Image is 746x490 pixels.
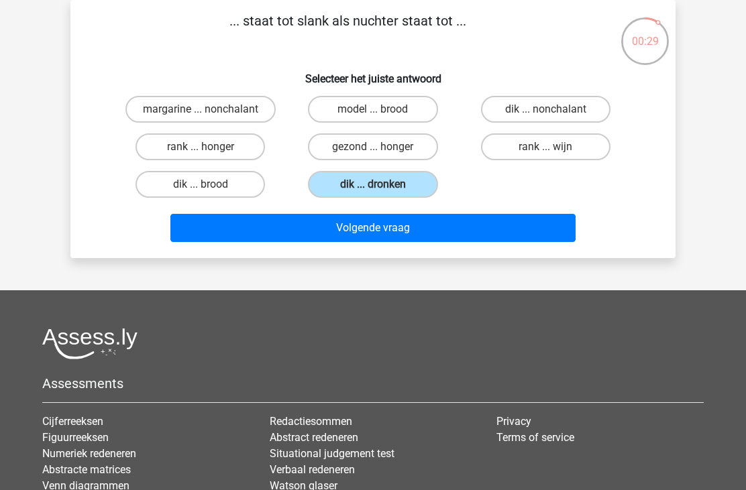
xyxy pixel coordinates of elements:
[481,96,610,123] label: dik ... nonchalant
[308,96,437,123] label: model ... brood
[270,415,352,428] a: Redactiesommen
[620,16,670,50] div: 00:29
[42,328,138,359] img: Assessly logo
[42,447,136,460] a: Numeriek redeneren
[170,214,576,242] button: Volgende vraag
[270,463,355,476] a: Verbaal redeneren
[42,415,103,428] a: Cijferreeksen
[308,171,437,198] label: dik ... dronken
[308,133,437,160] label: gezond ... honger
[481,133,610,160] label: rank ... wijn
[42,463,131,476] a: Abstracte matrices
[136,171,265,198] label: dik ... brood
[496,415,531,428] a: Privacy
[270,431,358,444] a: Abstract redeneren
[270,447,394,460] a: Situational judgement test
[92,62,654,85] h6: Selecteer het juiste antwoord
[496,431,574,444] a: Terms of service
[92,11,604,51] p: ... staat tot slank als nuchter staat tot ...
[42,431,109,444] a: Figuurreeksen
[136,133,265,160] label: rank ... honger
[125,96,276,123] label: margarine ... nonchalant
[42,375,704,391] h5: Assessments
